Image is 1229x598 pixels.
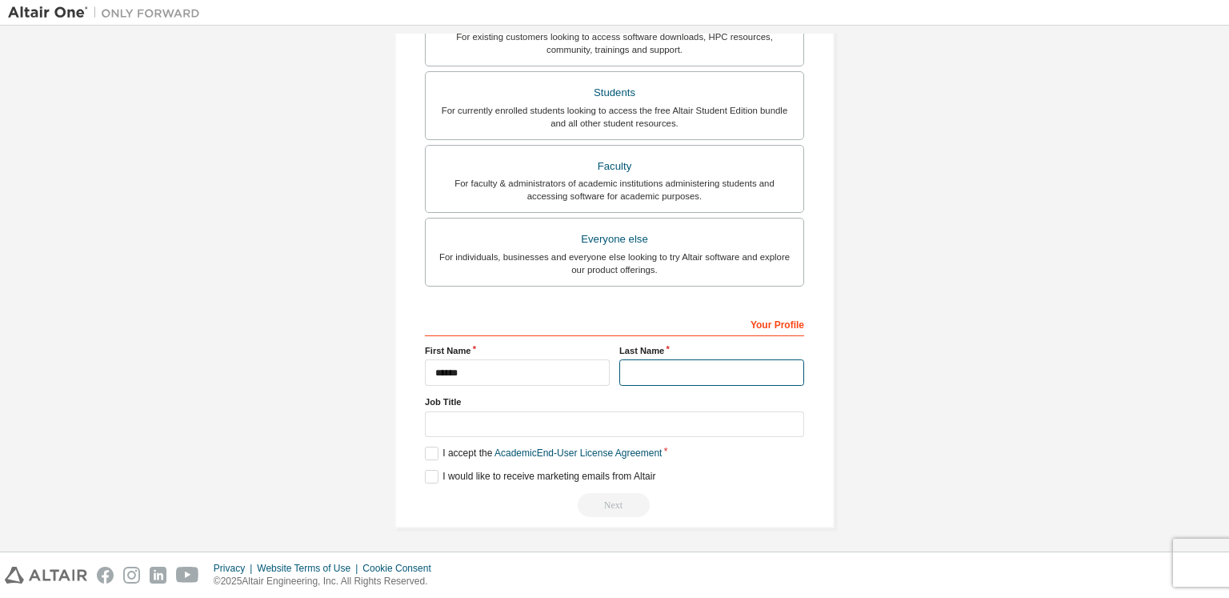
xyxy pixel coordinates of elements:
div: For individuals, businesses and everyone else looking to try Altair software and explore our prod... [435,251,794,276]
label: Last Name [619,344,804,357]
div: Cookie Consent [362,562,440,575]
img: Altair One [8,5,208,21]
img: youtube.svg [176,567,199,584]
img: facebook.svg [97,567,114,584]
img: linkedin.svg [150,567,166,584]
div: Everyone else [435,228,794,251]
div: Faculty [435,155,794,178]
div: Privacy [214,562,257,575]
img: instagram.svg [123,567,140,584]
label: I would like to receive marketing emails from Altair [425,470,655,484]
div: For existing customers looking to access software downloads, HPC resources, community, trainings ... [435,30,794,56]
p: © 2025 Altair Engineering, Inc. All Rights Reserved. [214,575,441,588]
label: Job Title [425,395,804,408]
div: Website Terms of Use [257,562,362,575]
div: Students [435,82,794,104]
a: Academic End-User License Agreement [494,447,662,459]
label: First Name [425,344,610,357]
div: For currently enrolled students looking to access the free Altair Student Edition bundle and all ... [435,104,794,130]
label: I accept the [425,447,662,460]
div: For faculty & administrators of academic institutions administering students and accessing softwa... [435,177,794,203]
div: Your Profile [425,311,804,336]
div: Read and acccept EULA to continue [425,493,804,517]
img: altair_logo.svg [5,567,87,584]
